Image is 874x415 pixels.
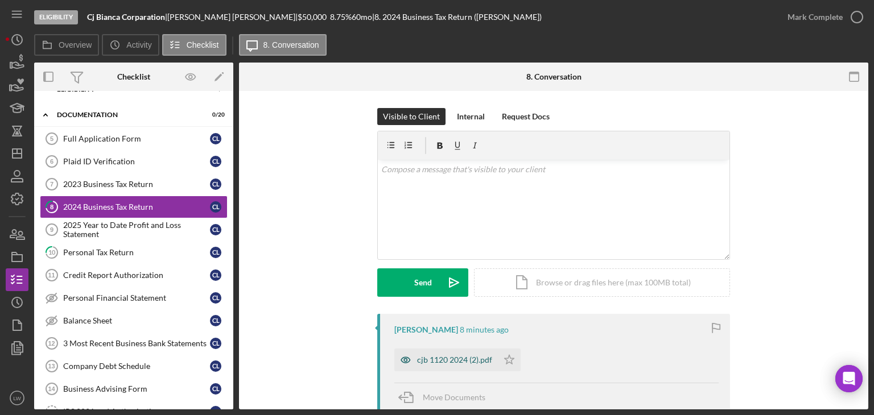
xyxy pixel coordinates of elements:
tspan: 7 [50,181,53,188]
div: 8.75 % [330,13,352,22]
div: Balance Sheet [63,316,210,325]
tspan: 13 [48,363,55,370]
div: Open Intercom Messenger [835,365,863,392]
div: C L [210,133,221,144]
tspan: 14 [48,385,55,392]
tspan: 9 [50,226,53,233]
div: C L [210,338,221,349]
a: 5Full Application FormCL [40,127,228,150]
span: $50,000 [298,12,327,22]
div: Personal Tax Return [63,248,210,257]
tspan: 5 [50,135,53,142]
div: C L [210,360,221,372]
div: Plaid ID Verification [63,157,210,166]
div: Internal [457,108,485,125]
button: Visible to Client [377,108,446,125]
div: 2023 Business Tax Return [63,180,210,189]
tspan: 6 [50,158,53,165]
button: 8. Conversation [239,34,327,56]
div: Visible to Client [383,108,440,125]
div: [PERSON_NAME] [PERSON_NAME] | [167,13,298,22]
label: 8. Conversation [263,40,319,49]
div: Business Advising Form [63,384,210,393]
div: 3 Most Recent Business Bank Statements [63,339,210,348]
button: Send [377,268,468,297]
div: 0 / 20 [204,111,225,118]
div: Full Application Form [63,134,210,143]
text: LW [13,395,22,401]
div: C L [210,224,221,235]
div: C L [210,156,221,167]
button: Request Docs [496,108,555,125]
button: Mark Complete [776,6,868,28]
button: Activity [102,34,159,56]
div: Documentation [57,111,196,118]
a: 92025 Year to Date Profit and Loss StatementCL [40,218,228,241]
div: | [87,13,167,22]
a: 11Credit Report AuthorizationCL [40,264,228,287]
button: Move Documents [394,383,497,412]
a: 13Company Debt ScheduleCL [40,355,228,377]
label: Activity [126,40,151,49]
div: 2025 Year to Date Profit and Loss Statement [63,221,210,239]
div: Credit Report Authorization [63,271,210,280]
tspan: 10 [48,248,56,256]
label: Checklist [187,40,219,49]
a: Personal Financial StatementCL [40,287,228,309]
button: LW [6,387,28,409]
div: C L [210,383,221,395]
tspan: 11 [48,272,55,279]
div: 2024 Business Tax Return [63,202,210,211]
a: 6Plaid ID VerificationCL [40,150,228,173]
div: cjb 1120 2024 (2).pdf [417,355,492,364]
time: 2025-09-04 20:53 [460,325,509,334]
label: Overview [59,40,92,49]
div: C L [210,315,221,326]
div: C L [210,247,221,258]
button: cjb 1120 2024 (2).pdf [394,348,521,371]
button: Overview [34,34,99,56]
div: 60 mo [352,13,372,22]
div: C L [210,269,221,281]
a: Balance SheetCL [40,309,228,332]
div: C L [210,179,221,190]
div: C L [210,292,221,304]
div: | 8. 2024 Business Tax Return ([PERSON_NAME]) [372,13,542,22]
div: Personal Financial Statement [63,293,210,302]
a: 10Personal Tax ReturnCL [40,241,228,264]
div: Send [414,268,432,297]
a: 72023 Business Tax ReturnCL [40,173,228,196]
div: 8. Conversation [526,72,582,81]
tspan: 8 [50,203,53,210]
div: [PERSON_NAME] [394,325,458,334]
button: Internal [451,108,490,125]
div: Mark Complete [788,6,843,28]
div: Request Docs [502,108,550,125]
button: Checklist [162,34,226,56]
a: 82024 Business Tax ReturnCL [40,196,228,218]
b: Cj Bianca Corparation [87,12,165,22]
a: 14Business Advising FormCL [40,377,228,400]
a: 123 Most Recent Business Bank StatementsCL [40,332,228,355]
span: Move Documents [423,392,485,402]
div: Checklist [117,72,150,81]
div: Company Debt Schedule [63,362,210,371]
div: Eligibility [34,10,78,24]
tspan: 12 [48,340,55,347]
div: C L [210,201,221,213]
